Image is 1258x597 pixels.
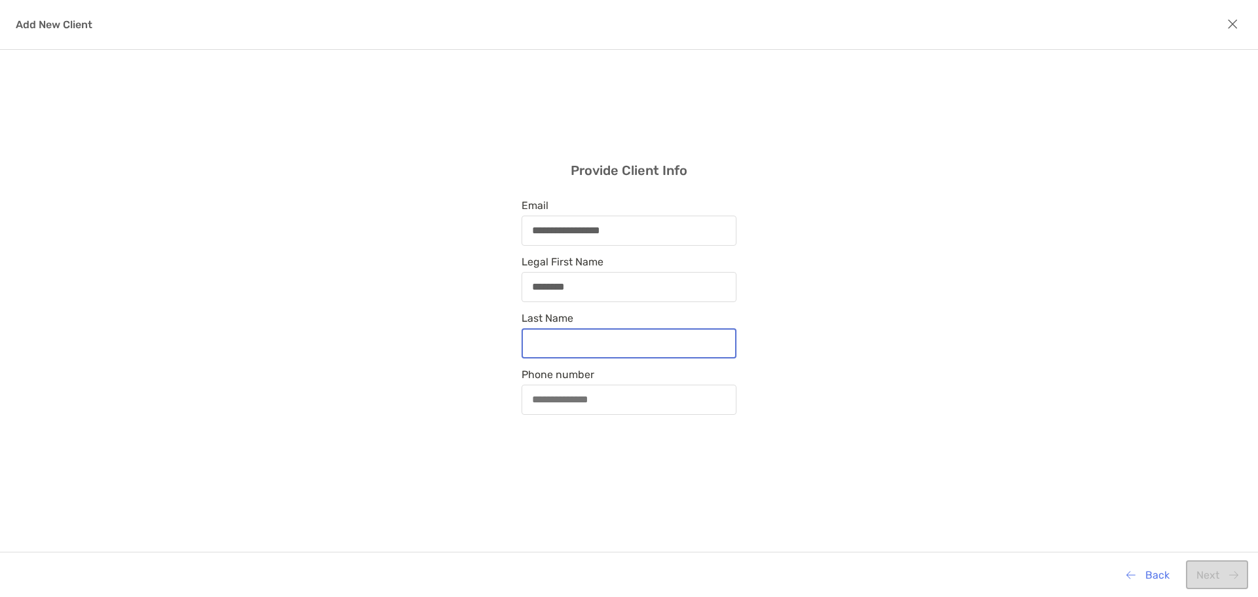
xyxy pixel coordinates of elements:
[1116,560,1179,589] button: Back
[522,368,736,381] span: Phone number
[522,225,736,236] input: Email
[522,199,736,212] span: Email
[522,281,736,292] input: Legal First Name
[571,163,687,178] h3: Provide Client Info
[522,394,736,405] input: Phone number
[523,337,735,349] input: Last Name
[16,18,92,31] h4: Add New Client
[522,312,736,324] span: Last Name
[522,256,736,268] span: Legal First Name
